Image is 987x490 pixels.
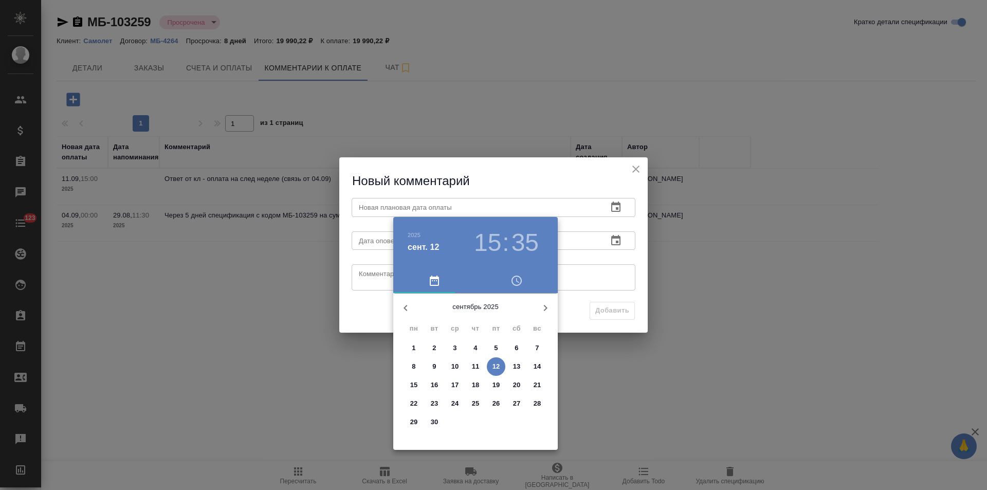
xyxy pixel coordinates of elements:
p: сентябрь 2025 [418,302,533,312]
p: 5 [494,343,498,353]
button: 20 [507,376,526,394]
p: 22 [410,398,418,409]
button: 18 [466,376,485,394]
button: 26 [487,394,505,413]
p: 26 [492,398,500,409]
span: вт [425,323,444,334]
p: 30 [431,417,438,427]
button: 35 [511,228,539,257]
button: 29 [405,413,423,431]
button: 10 [446,357,464,376]
span: вс [528,323,546,334]
button: 11 [466,357,485,376]
p: 17 [451,380,459,390]
button: 21 [528,376,546,394]
button: 15 [405,376,423,394]
p: 16 [431,380,438,390]
p: 23 [431,398,438,409]
p: 25 [472,398,480,409]
p: 18 [472,380,480,390]
button: 25 [466,394,485,413]
span: сб [507,323,526,334]
button: 24 [446,394,464,413]
p: 8 [412,361,415,372]
p: 19 [492,380,500,390]
h3: : [502,228,509,257]
p: 9 [432,361,436,372]
span: ср [446,323,464,334]
button: 16 [425,376,444,394]
button: 13 [507,357,526,376]
button: 5 [487,339,505,357]
button: 15 [474,228,501,257]
p: 7 [535,343,539,353]
button: 2025 [408,232,421,238]
p: 12 [492,361,500,372]
p: 14 [534,361,541,372]
button: 2 [425,339,444,357]
button: 12 [487,357,505,376]
p: 29 [410,417,418,427]
button: 22 [405,394,423,413]
button: 27 [507,394,526,413]
span: пн [405,323,423,334]
button: 28 [528,394,546,413]
p: 4 [473,343,477,353]
button: 9 [425,357,444,376]
p: 20 [513,380,521,390]
span: пт [487,323,505,334]
span: чт [466,323,485,334]
p: 24 [451,398,459,409]
p: 13 [513,361,521,372]
p: 27 [513,398,521,409]
p: 11 [472,361,480,372]
button: 19 [487,376,505,394]
button: 1 [405,339,423,357]
p: 6 [515,343,518,353]
button: 17 [446,376,464,394]
button: 3 [446,339,464,357]
button: 30 [425,413,444,431]
p: 10 [451,361,459,372]
p: 1 [412,343,415,353]
button: 4 [466,339,485,357]
button: сент. 12 [408,241,440,253]
button: 8 [405,357,423,376]
button: 14 [528,357,546,376]
button: 23 [425,394,444,413]
p: 3 [453,343,456,353]
button: 7 [528,339,546,357]
button: 6 [507,339,526,357]
p: 21 [534,380,541,390]
p: 2 [432,343,436,353]
p: 15 [410,380,418,390]
p: 28 [534,398,541,409]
